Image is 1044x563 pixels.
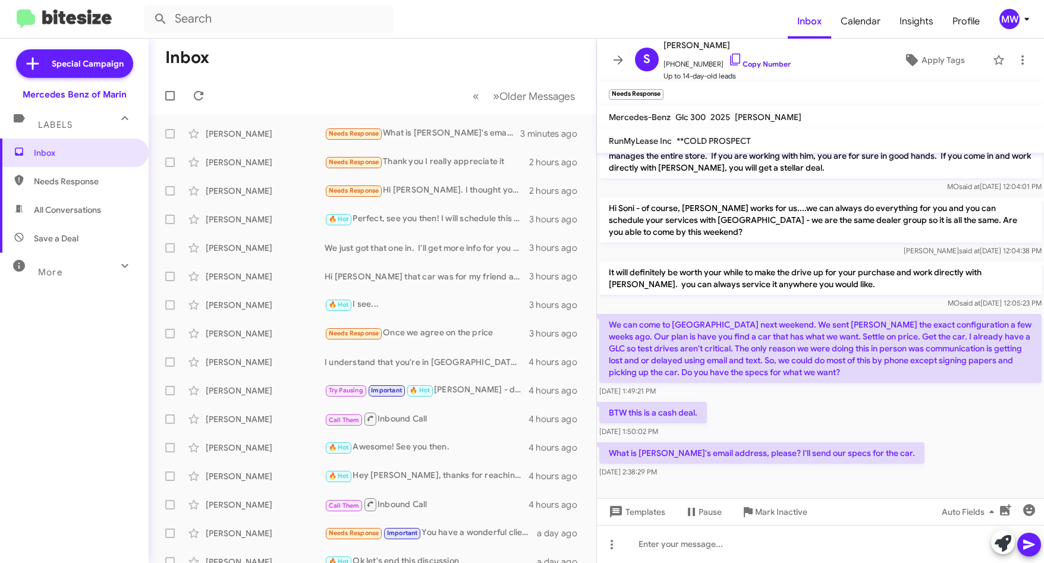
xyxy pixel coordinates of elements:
[529,156,587,168] div: 2 hours ago
[675,501,731,523] button: Pause
[529,299,587,311] div: 3 hours ago
[329,416,360,424] span: Call Them
[52,58,124,70] span: Special Campaign
[206,156,325,168] div: [PERSON_NAME]
[663,38,791,52] span: [PERSON_NAME]
[529,385,587,397] div: 4 hours ago
[23,89,127,100] div: Mercedes Benz of Marin
[329,301,349,309] span: 🔥 Hot
[675,112,706,122] span: Glc 300
[473,89,479,103] span: «
[329,529,379,537] span: Needs Response
[325,383,529,397] div: [PERSON_NAME] - do you want to come in this weekend to close this deal?
[165,48,209,67] h1: Inbox
[206,185,325,197] div: [PERSON_NAME]
[144,5,394,33] input: Search
[904,246,1042,255] span: [PERSON_NAME] [DATE] 12:04:38 PM
[329,329,379,337] span: Needs Response
[410,386,430,394] span: 🔥 Hot
[597,501,675,523] button: Templates
[948,298,1042,307] span: MO [DATE] 12:05:23 PM
[38,119,73,130] span: Labels
[34,175,135,187] span: Needs Response
[831,4,890,39] a: Calendar
[325,326,529,340] div: Once we agree on the price
[206,413,325,425] div: [PERSON_NAME]
[890,4,943,39] a: Insights
[206,213,325,225] div: [PERSON_NAME]
[788,4,831,39] a: Inbox
[537,527,587,539] div: a day ago
[599,133,1042,178] p: Yes, [PERSON_NAME] works with us. [PERSON_NAME] is the General Manager of the Marin store. He man...
[599,442,924,464] p: What is [PERSON_NAME]'s email address, please? I'll send our specs for the car.
[329,444,349,451] span: 🔥 Hot
[466,84,582,108] nav: Page navigation example
[325,212,529,226] div: Perfect, see you then! I will schedule this appointment now.
[16,49,133,78] a: Special Campaign
[329,472,349,480] span: 🔥 Hot
[325,411,529,426] div: Inbound Call
[529,356,587,368] div: 4 hours ago
[606,501,665,523] span: Templates
[206,128,325,140] div: [PERSON_NAME]
[710,112,730,122] span: 2025
[599,386,656,395] span: [DATE] 1:49:21 PM
[529,213,587,225] div: 3 hours ago
[499,90,575,103] span: Older Messages
[325,497,529,512] div: Inbound Call
[959,182,980,191] span: said at
[387,529,418,537] span: Important
[206,356,325,368] div: [PERSON_NAME]
[599,467,657,476] span: [DATE] 2:38:29 PM
[755,501,807,523] span: Mark Inactive
[529,328,587,339] div: 3 hours ago
[609,89,663,100] small: Needs Response
[529,271,587,282] div: 3 hours ago
[942,501,999,523] span: Auto Fields
[206,527,325,539] div: [PERSON_NAME]
[960,298,980,307] span: said at
[731,501,817,523] button: Mark Inactive
[325,298,529,312] div: I see...
[529,442,587,454] div: 4 hours ago
[959,246,980,255] span: said at
[699,501,722,523] span: Pause
[325,441,529,454] div: Awesome! See you then.
[735,112,801,122] span: [PERSON_NAME]
[325,127,520,140] div: What is [PERSON_NAME]'s email address, please? I'll send our specs for the car.
[999,9,1020,29] div: MW
[325,271,529,282] div: Hi [PERSON_NAME] that car was for my friend and he doesn't like the RAV4 after all
[329,130,379,137] span: Needs Response
[206,470,325,482] div: [PERSON_NAME]
[599,262,1042,295] p: It will definitely be worth your while to make the drive up for your purchase and work directly w...
[677,136,751,146] span: **COLD PROSPECT
[329,386,363,394] span: Try Pausing
[206,299,325,311] div: [PERSON_NAME]
[206,328,325,339] div: [PERSON_NAME]
[880,49,987,71] button: Apply Tags
[38,267,62,278] span: More
[329,187,379,194] span: Needs Response
[325,469,529,483] div: Hey [PERSON_NAME], thanks for reaching out. I'm pretty tied up with work. Plus I don't think [PER...
[728,59,791,68] a: Copy Number
[325,526,537,540] div: You have a wonderful client service rep in [PERSON_NAME]
[493,89,499,103] span: »
[325,242,529,254] div: We just got that one in. I'll get more info for you on that shortly.
[329,215,349,223] span: 🔥 Hot
[943,4,989,39] a: Profile
[609,112,671,122] span: Mercedes-Benz
[529,470,587,482] div: 4 hours ago
[947,182,1042,191] span: MO [DATE] 12:04:01 PM
[325,356,529,368] div: I understand that you're in [GEOGRAPHIC_DATA][PERSON_NAME], but this car is very unique at this p...
[206,242,325,254] div: [PERSON_NAME]
[325,184,529,197] div: Hi [PERSON_NAME]. I thought you didn't like my offer of 60k and my car out the door for the 2026 ...
[325,155,529,169] div: Thank you I really appreciate it
[922,49,965,71] span: Apply Tags
[609,136,672,146] span: RunMyLease Inc
[529,413,587,425] div: 4 hours ago
[329,158,379,166] span: Needs Response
